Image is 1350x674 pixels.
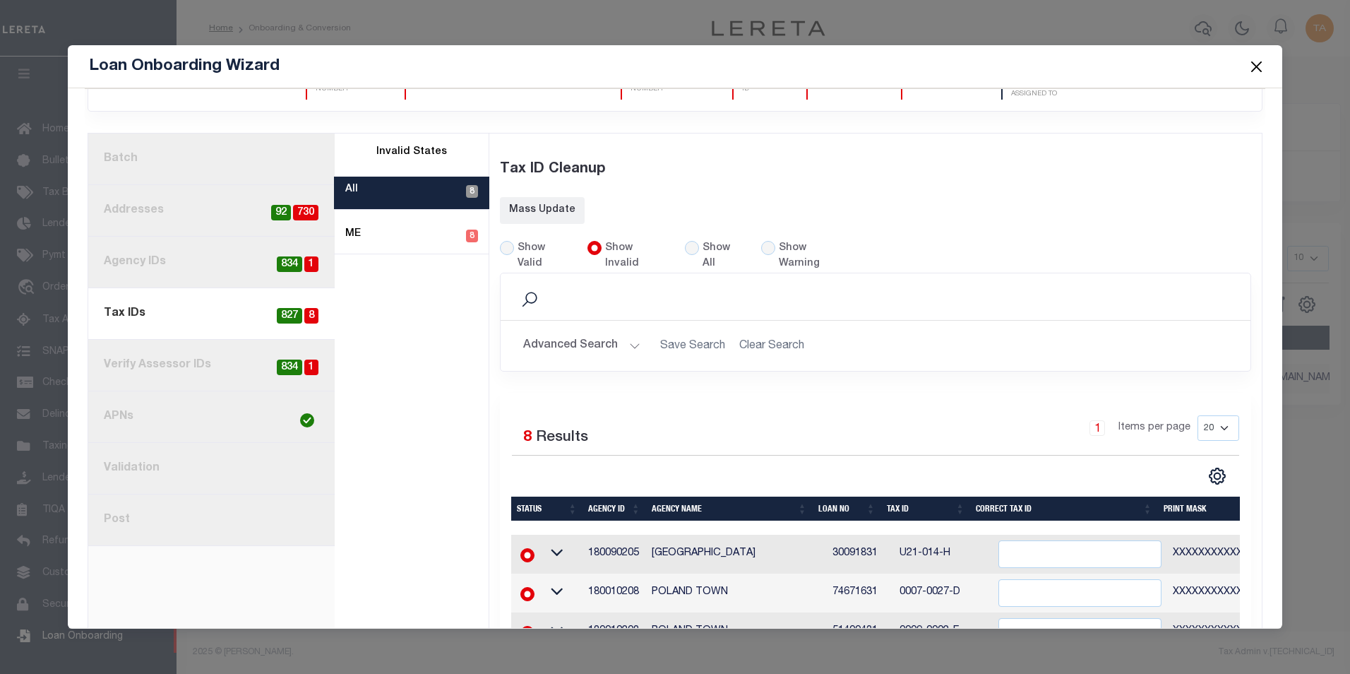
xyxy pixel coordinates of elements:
[605,241,668,272] label: Show Invalid
[518,241,571,272] label: Show Valid
[304,360,318,376] span: 1
[277,308,302,324] span: 827
[304,308,318,324] span: 8
[827,613,894,651] td: 51400431
[779,241,848,272] label: Show Warning
[583,535,645,574] td: 180090205
[88,443,335,495] a: Validation
[509,203,575,218] div: Mass Update
[500,142,1252,197] div: Tax ID Cleanup
[646,613,827,651] td: POLAND TOWN
[827,535,894,574] td: 30091831
[88,391,335,443] a: APNs
[583,497,646,521] th: Agency ID: activate to sort column ascending
[376,145,447,160] label: Invalid States
[703,241,744,272] label: Show All
[523,332,640,360] button: Advanced Search
[523,430,532,445] span: 8
[881,497,971,521] th: Tax ID: activate to sort column ascending
[1158,497,1342,521] th: Print Mask
[88,185,335,237] a: Addresses73092
[511,497,583,521] th: Status: activate to sort column ascending
[813,497,881,521] th: Loan No: activate to sort column ascending
[970,497,1158,521] th: Correct Tax ID: activate to sort column ascending
[304,256,318,273] span: 1
[277,256,302,273] span: 834
[88,495,335,546] a: Post
[894,613,993,651] td: 0009-0002-E
[277,360,302,376] span: 834
[1011,89,1217,100] p: Assigned To
[88,237,335,288] a: Agency IDs1834
[646,574,827,613] td: POLAND TOWN
[646,535,827,574] td: [GEOGRAPHIC_DATA]
[1167,574,1342,613] td: XXXXXXXXXXXXXXX*
[89,57,280,76] h5: Loan Onboarding Wizard
[88,288,335,340] a: Tax IDs8827
[1167,535,1342,574] td: XXXXXXXXXXXX*
[466,230,478,242] span: 8
[88,340,335,391] a: Verify Assessor IDs1834
[536,427,588,449] label: Results
[827,574,894,613] td: 74671631
[345,227,361,242] label: ME
[894,535,993,574] td: U21-014-H
[300,413,314,427] img: check-icon-green.svg
[88,134,335,185] a: Batch
[500,197,585,224] a: Mass Update
[1247,57,1265,76] button: Close
[583,574,645,613] td: 180010208
[1118,420,1190,436] span: Items per page
[293,205,318,221] span: 730
[345,182,358,198] label: All
[1167,613,1342,651] td: XXXXXXXXXXXXXXX*
[466,185,478,198] span: 8
[583,613,645,651] td: 180010208
[1089,420,1105,436] a: 1
[646,497,813,521] th: Agency Name: activate to sort column ascending
[894,574,993,613] td: 0007-0027-D
[271,205,291,221] span: 92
